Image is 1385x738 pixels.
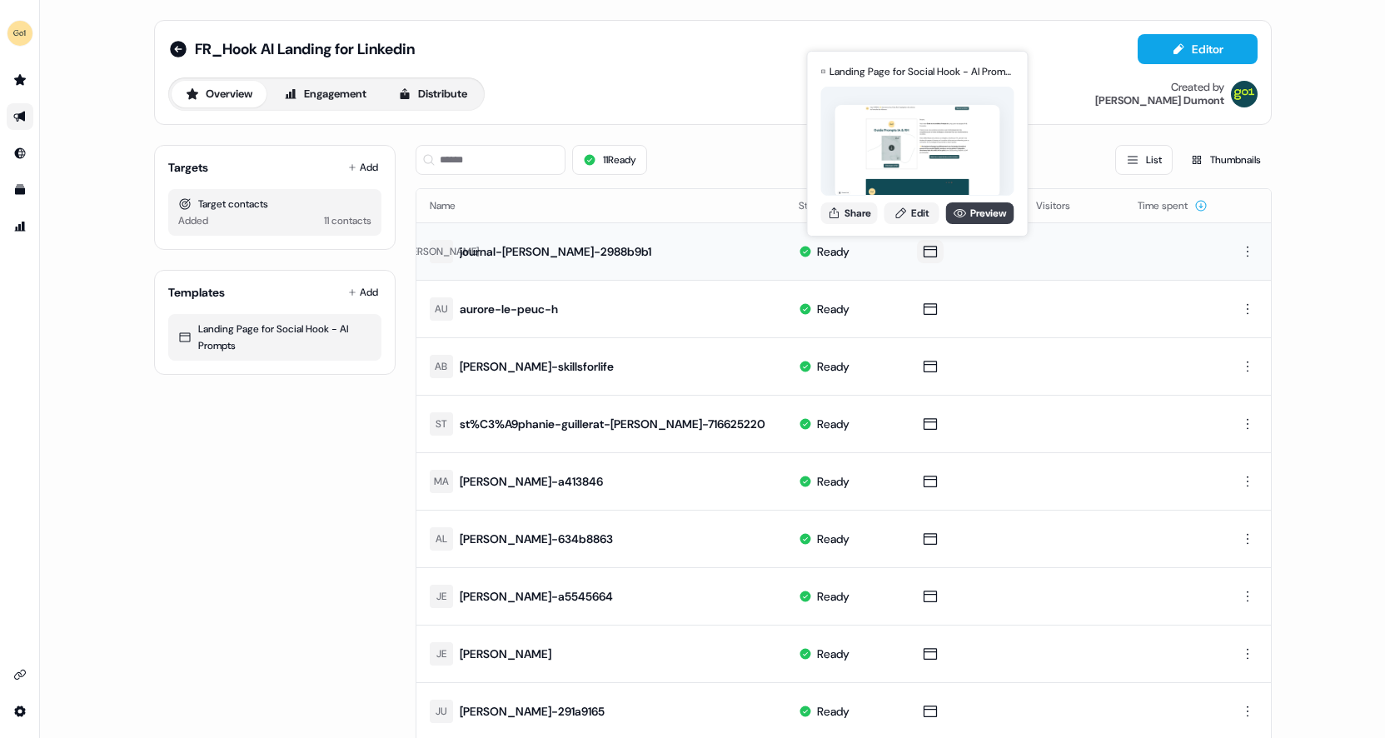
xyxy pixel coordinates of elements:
[178,212,208,229] div: Added
[436,703,447,720] div: JU
[434,473,449,490] div: MA
[7,213,33,240] a: Go to attribution
[817,588,849,605] div: Ready
[817,703,849,720] div: Ready
[7,177,33,203] a: Go to templates
[324,212,371,229] div: 11 contacts
[884,202,939,224] a: Edit
[817,358,849,375] div: Ready
[436,531,447,547] div: AL
[178,321,371,354] div: Landing Page for Social Hook - AI Prompts
[817,531,849,547] div: Ready
[817,416,849,432] div: Ready
[345,156,381,179] button: Add
[1171,81,1224,94] div: Created by
[572,145,647,175] button: 11Ready
[404,243,479,260] div: [PERSON_NAME]
[436,646,446,662] div: JE
[1179,145,1272,175] button: Thumbnails
[1095,94,1224,107] div: [PERSON_NAME] Dumont
[460,301,558,317] div: aurore-le-peuc-h
[178,196,371,212] div: Target contacts
[1138,42,1258,60] a: Editor
[172,81,267,107] button: Overview
[195,39,415,59] span: FR_Hook AI Landing for Linkedin
[817,473,849,490] div: Ready
[436,588,446,605] div: JE
[7,103,33,130] a: Go to outbound experience
[7,661,33,688] a: Go to integrations
[1115,145,1173,175] button: List
[7,698,33,725] a: Go to integrations
[1036,191,1090,221] button: Visitors
[946,202,1014,224] a: Preview
[817,301,849,317] div: Ready
[384,81,481,107] button: Distribute
[460,703,605,720] div: [PERSON_NAME]-291a9165
[435,301,448,317] div: AU
[1138,34,1258,64] button: Editor
[817,243,849,260] div: Ready
[460,416,765,432] div: st%C3%A9phanie-guillerat-[PERSON_NAME]-716625220
[7,140,33,167] a: Go to Inbound
[430,191,476,221] button: Name
[460,358,614,375] div: [PERSON_NAME]-skillsforlife
[345,281,381,304] button: Add
[435,358,447,375] div: AB
[830,63,1014,80] div: Landing Page for Social Hook - AI Prompts for journal-[PERSON_NAME]-2988b9b1
[168,159,208,176] div: Targets
[460,646,551,662] div: [PERSON_NAME]
[7,67,33,93] a: Go to prospects
[270,81,381,107] button: Engagement
[1231,81,1258,107] img: Antoine
[168,284,225,301] div: Templates
[460,243,651,260] div: journal-[PERSON_NAME]-2988b9b1
[799,191,847,221] button: Status
[835,105,1000,197] img: asset preview
[460,531,613,547] div: [PERSON_NAME]-634b8863
[460,588,613,605] div: [PERSON_NAME]-a5545664
[821,202,878,224] button: Share
[1138,191,1208,221] button: Time spent
[817,646,849,662] div: Ready
[436,416,446,432] div: ST
[460,473,603,490] div: [PERSON_NAME]-a413846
